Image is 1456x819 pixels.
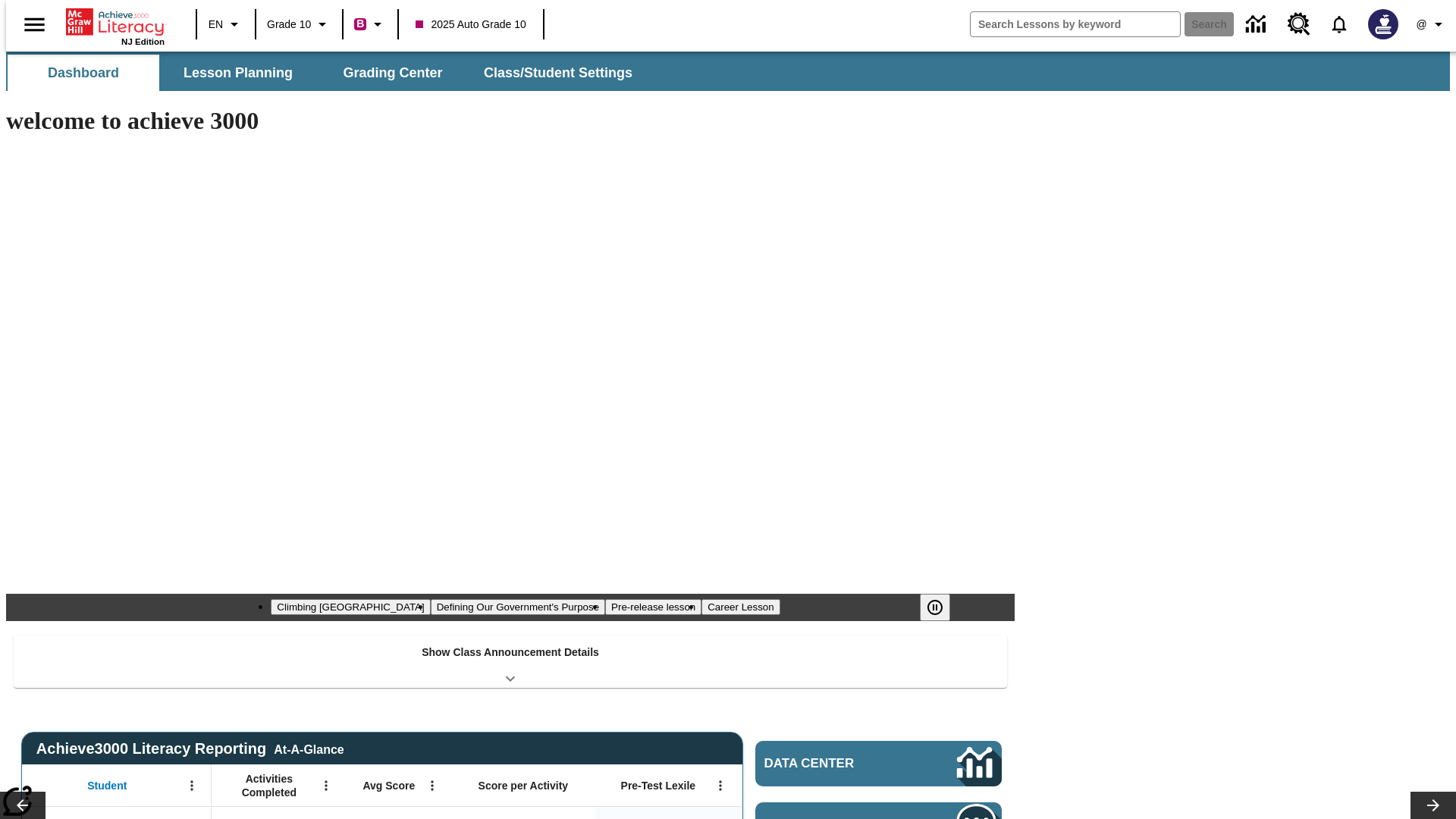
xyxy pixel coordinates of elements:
a: Home [66,7,165,37]
span: Grade 10 [267,17,311,33]
a: Resource Center, Will open in new tab [1279,4,1319,45]
span: Data Center [764,756,906,771]
button: Grade: Grade 10, Select a grade [261,11,337,38]
span: Student [87,779,127,792]
a: Data Center [755,741,1002,786]
button: Slide 4 Career Lesson [701,599,780,615]
input: search field [971,12,1180,36]
button: Slide 1 Climbing Mount Tai [271,599,430,615]
div: Home [66,5,165,46]
span: Pre-Test Lexile [621,779,696,792]
p: Show Class Announcement Details [422,645,599,661]
span: Achieve3000 Literacy Reporting [36,740,344,758]
button: Lesson carousel, Next [1410,792,1456,819]
button: Select a new avatar [1359,5,1407,44]
span: Avg Score [362,779,415,792]
button: Profile/Settings [1407,11,1456,38]
span: Score per Activity [479,779,569,792]
span: EN [209,17,223,33]
span: Activities Completed [219,772,319,799]
div: At-A-Glance [274,740,344,757]
button: Dashboard [8,55,159,91]
button: Open side menu [12,2,57,47]
button: Boost Class color is violet red. Change class color [348,11,393,38]
span: B [356,14,364,33]
button: Open Menu [315,774,337,797]
button: Slide 3 Pre-release lesson [605,599,701,615]
div: Show Class Announcement Details [14,635,1007,688]
span: 2025 Auto Grade 10 [416,17,526,33]
span: @ [1416,17,1426,33]
h1: welcome to achieve 3000 [6,107,1015,135]
button: Class/Student Settings [472,55,645,91]
button: Lesson Planning [162,55,314,91]
img: Avatar [1368,9,1398,39]
div: SubNavbar [6,52,1450,91]
button: Language: EN, Select a language [202,11,250,38]
a: Data Center [1237,4,1279,45]
button: Open Menu [180,774,203,797]
a: Notifications [1319,5,1359,44]
button: Grading Center [317,55,469,91]
span: NJ Edition [121,37,165,46]
button: Open Menu [421,774,444,797]
div: Pause [920,594,965,621]
button: Slide 2 Defining Our Government's Purpose [431,599,605,615]
button: Pause [920,594,950,621]
button: Open Menu [709,774,732,797]
div: SubNavbar [6,55,646,91]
